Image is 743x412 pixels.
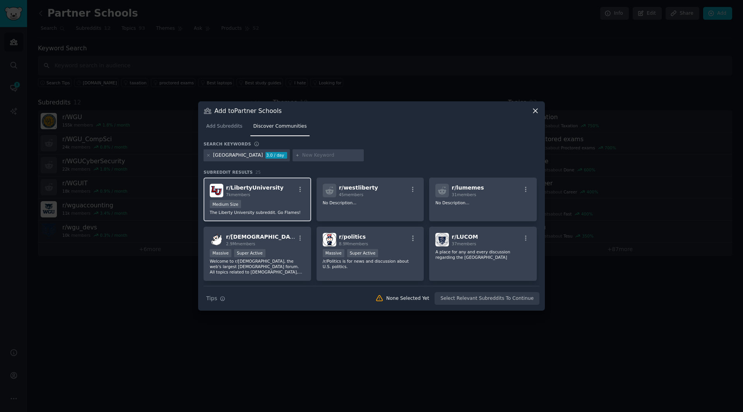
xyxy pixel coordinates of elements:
div: Massive [323,249,344,257]
div: [GEOGRAPHIC_DATA] [213,152,263,159]
p: Welcome to r/[DEMOGRAPHIC_DATA], the web's largest [DEMOGRAPHIC_DATA] forum. All topics related t... [210,258,305,275]
p: /r/Politics is for news and discussion about U.S. politics. [323,258,418,269]
span: Tips [206,294,217,303]
p: No Description... [435,200,531,205]
span: r/ [DEMOGRAPHIC_DATA] [226,234,300,240]
span: 37 members [452,241,476,246]
span: 7k members [226,192,250,197]
div: Super Active [234,249,265,257]
span: 25 [255,170,261,174]
span: Subreddit Results [204,169,253,175]
span: r/ westliberty [339,185,378,191]
span: 8.9M members [339,241,368,246]
span: Add Subreddits [206,123,242,130]
span: 2.9M members [226,241,255,246]
p: The Liberty University subreddit. Go Flames! [210,210,305,215]
span: r/ politics [339,234,366,240]
p: A place for any and every discussion regarding the [GEOGRAPHIC_DATA] [435,249,531,260]
span: Discover Communities [253,123,306,130]
span: r/ LUCOM [452,234,478,240]
a: Add Subreddits [204,120,245,136]
img: atheism [210,233,223,246]
div: Super Active [347,249,378,257]
div: None Selected Yet [386,295,429,302]
span: 45 members [339,192,363,197]
p: No Description... [323,200,418,205]
img: politics [323,233,336,246]
span: 31 members [452,192,476,197]
div: Massive [210,249,231,257]
a: Discover Communities [250,120,309,136]
h3: Search keywords [204,141,251,147]
h3: Add to Partner Schools [214,107,282,115]
span: r/ lumemes [452,185,484,191]
img: LibertyUniversity [210,184,223,197]
button: Tips [204,292,228,305]
input: New Keyword [302,152,361,159]
div: Medium Size [210,200,241,208]
img: LUCOM [435,233,449,246]
div: 3.0 / day [265,152,287,159]
span: r/ LibertyUniversity [226,185,284,191]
